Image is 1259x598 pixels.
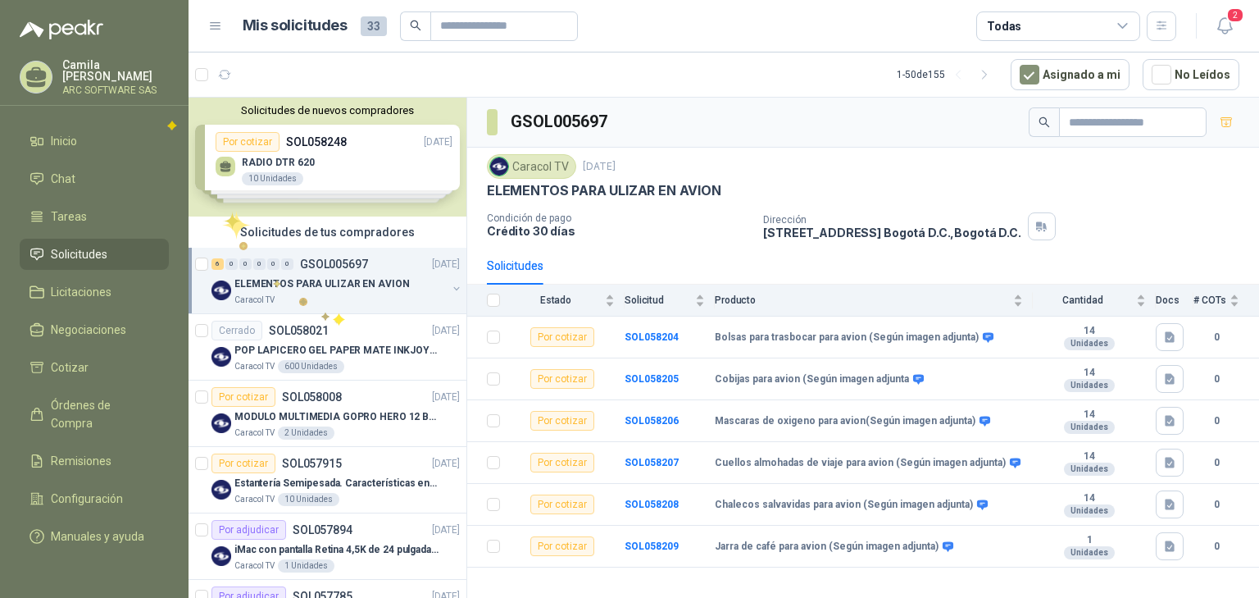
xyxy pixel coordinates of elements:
div: Unidades [1064,337,1115,350]
a: Órdenes de Compra [20,390,169,439]
b: 14 [1033,409,1146,422]
div: Unidades [1064,463,1115,476]
th: # COTs [1193,285,1259,317]
button: 2 [1210,11,1239,41]
div: 0 [225,258,238,270]
p: Caracol TV [234,427,275,440]
div: Por cotizar [211,454,275,473]
a: Por cotizarSOL057915[DATE] Company LogoEstantería Semipesada. Características en el adjuntoCaraco... [189,447,466,514]
b: Cuellos almohadas de viaje para avion (Según imagen adjunta) [715,457,1006,470]
button: No Leídos [1143,59,1239,90]
span: Órdenes de Compra [51,396,153,432]
img: Company Logo [211,413,231,433]
b: SOL058205 [625,373,679,385]
span: 2 [1226,7,1244,23]
p: ELEMENTOS PARA ULIZAR EN AVION [234,276,409,292]
div: Caracol TV [487,154,576,179]
b: 0 [1193,330,1239,345]
th: Solicitud [625,285,715,317]
a: Por cotizarSOL058008[DATE] Company LogoMODULO MULTIMEDIA GOPRO HERO 12 BLACKCaracol TV2 Unidades [189,381,466,447]
p: [DATE] [432,390,460,405]
h1: Mis solicitudes [243,14,348,38]
p: Caracol TV [234,360,275,373]
span: Estado [510,294,602,306]
p: [DATE] [432,523,460,538]
div: Unidades [1064,504,1115,518]
div: Por cotizar [211,387,275,407]
img: Company Logo [211,347,231,367]
a: Negociaciones [20,314,169,345]
span: Configuración [51,490,123,508]
th: Producto [715,285,1033,317]
p: SOL058008 [282,391,342,403]
div: 6 [211,258,224,270]
a: Tareas [20,201,169,232]
p: MODULO MULTIMEDIA GOPRO HERO 12 BLACK [234,409,439,425]
img: Company Logo [211,281,231,300]
b: 14 [1033,325,1146,338]
span: 33 [361,16,387,36]
div: Unidades [1064,421,1115,434]
span: Negociaciones [51,321,126,339]
p: Caracol TV [234,294,275,307]
a: Por adjudicarSOL057894[DATE] Company LogoiMac con pantalla Retina 4,5K de 24 pulgadas M4Caracol T... [189,514,466,580]
div: Por cotizar [530,453,594,472]
span: Manuales y ayuda [51,527,144,546]
b: Jarra de café para avion (Según imagen adjunta) [715,541,939,554]
span: Cotizar [51,358,89,377]
b: 0 [1193,497,1239,513]
p: Dirección [763,214,1020,226]
span: Inicio [51,132,77,150]
b: 14 [1033,367,1146,380]
a: Chat [20,163,169,194]
b: 0 [1193,455,1239,471]
p: SOL057915 [282,458,342,469]
span: # COTs [1193,294,1226,306]
b: Chalecos salvavidas para avion (Según imagen adjunta) [715,499,973,512]
p: Camila [PERSON_NAME] [62,59,169,82]
p: POP LAPICERO GEL PAPER MATE INKJOY 0.7 (Revisar el adjunto) [234,343,439,358]
p: [DATE] [432,456,460,472]
p: ELEMENTOS PARA ULIZAR EN AVION [487,182,721,199]
img: Company Logo [211,546,231,566]
div: Por cotizar [530,327,594,347]
b: Bolsas para trasbocar para avion (Según imagen adjunta) [715,331,979,345]
b: SOL058208 [625,499,679,510]
button: Solicitudes de nuevos compradores [195,104,460,116]
span: search [410,20,421,31]
div: 0 [239,258,252,270]
a: SOL058206 [625,415,679,427]
p: Caracol TV [234,559,275,573]
div: Cerrado [211,321,262,340]
b: Cobijas para avion (Según imagen adjunta [715,373,909,386]
b: 14 [1033,450,1146,463]
p: Condición de pago [487,212,750,224]
span: Remisiones [51,452,111,470]
span: Tareas [51,208,87,226]
div: 0 [253,258,266,270]
div: Solicitudes [487,257,543,275]
p: SOL057894 [293,524,352,536]
b: 0 [1193,539,1239,555]
a: SOL058207 [625,457,679,468]
div: Solicitudes de tus compradores [189,217,466,248]
span: Producto [715,294,1010,306]
b: 14 [1033,492,1146,505]
div: 1 Unidades [278,559,334,573]
div: Por cotizar [530,495,594,514]
a: SOL058209 [625,541,679,552]
a: Inicio [20,126,169,157]
a: Configuración [20,483,169,514]
b: 0 [1193,413,1239,429]
div: 1 - 50 de 155 [897,62,998,88]
p: SOL058021 [269,325,329,336]
p: Crédito 30 días [487,224,750,238]
p: Estantería Semipesada. Características en el adjunto [234,476,439,491]
a: Licitaciones [20,276,169,308]
a: 6 0 0 0 0 0 GSOL005697[DATE] Company LogoELEMENTOS PARA ULIZAR EN AVIONCaracol TV [211,254,463,307]
span: Licitaciones [51,283,111,301]
span: Cantidad [1033,294,1133,306]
